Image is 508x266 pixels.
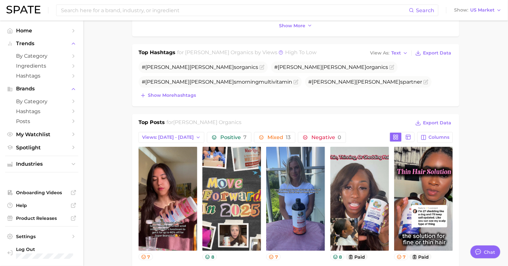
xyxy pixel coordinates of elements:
[16,203,67,208] span: Help
[5,159,78,169] button: Industries
[16,86,67,92] span: Brands
[177,49,317,58] h2: for by Views
[391,51,401,55] span: Text
[190,79,234,85] span: [PERSON_NAME]
[5,143,78,153] a: Spotlight
[145,79,190,85] span: [PERSON_NAME]
[16,215,67,221] span: Product Releases
[322,64,366,70] span: [PERSON_NAME]
[16,41,67,46] span: Trends
[389,65,394,70] button: Flag as miscategorized or irrelevant
[366,64,388,70] span: organics
[16,63,67,69] span: Ingredients
[5,61,78,71] a: Ingredients
[293,79,299,85] button: Flag as miscategorized or irrelevant
[139,254,153,260] button: 7
[5,26,78,36] a: Home
[5,84,78,94] button: Brands
[410,254,432,260] button: paid
[148,93,196,98] span: Show more hashtags
[190,64,234,70] span: [PERSON_NAME]
[139,49,175,58] h1: Top Hashtags
[368,49,410,57] button: View AsText
[142,135,194,140] span: Views: [DATE] - [DATE]
[423,120,451,126] span: Export Data
[414,49,453,58] button: Export Data
[16,234,67,239] span: Settings
[416,7,434,13] span: Search
[370,51,389,55] span: View As
[60,5,409,16] input: Search here for a brand, industry, or ingredient
[16,73,67,79] span: Hashtags
[16,161,67,167] span: Industries
[423,79,428,85] button: Flag as miscategorized or irrelevant
[174,119,242,125] span: [PERSON_NAME] organics
[185,49,254,55] span: [PERSON_NAME] organics
[278,64,322,70] span: [PERSON_NAME]
[356,79,400,85] span: [PERSON_NAME]
[236,64,258,70] span: organics
[139,132,204,143] button: Views: [DATE] - [DATE]
[202,254,217,260] button: 8
[16,28,67,34] span: Home
[428,135,449,140] span: Columns
[311,135,341,140] span: Negative
[5,71,78,81] a: Hashtags
[338,134,341,140] span: 0
[266,254,281,260] button: 7
[16,118,67,124] span: Posts
[167,119,242,128] h2: for
[5,232,78,241] a: Settings
[274,64,388,70] span: #
[5,201,78,210] a: Help
[5,213,78,223] a: Product Releases
[139,91,198,100] button: Show morehashtags
[139,119,165,128] h1: Top Posts
[220,135,247,140] span: Positive
[5,245,78,261] a: Log out. Currently logged in with e-mail raj@netrush.com.
[142,79,292,85] span: # smorningmultivitamin
[417,132,453,143] button: Columns
[470,8,495,12] span: US Market
[277,21,314,30] button: Show more
[279,23,305,29] span: Show more
[16,98,67,104] span: by Category
[142,64,258,70] span: # s
[16,246,73,252] span: Log Out
[16,190,67,195] span: Onboarding Videos
[16,131,67,137] span: My Watchlist
[423,50,451,56] span: Export Data
[330,254,345,260] button: 8
[16,145,67,151] span: Spotlight
[346,254,368,260] button: paid
[5,96,78,106] a: by Category
[16,53,67,59] span: by Category
[243,134,247,140] span: 7
[5,51,78,61] a: by Category
[6,6,40,13] img: SPATE
[312,79,356,85] span: [PERSON_NAME]
[5,116,78,126] a: Posts
[5,39,78,48] button: Trends
[16,108,67,114] span: Hashtags
[259,65,265,70] button: Flag as miscategorized or irrelevant
[5,129,78,139] a: My Watchlist
[308,79,422,85] span: # spartner
[145,64,190,70] span: [PERSON_NAME]
[394,254,409,260] button: 7
[5,188,78,197] a: Onboarding Videos
[285,49,317,55] span: high to low
[453,6,503,14] button: ShowUS Market
[414,119,453,128] button: Export Data
[267,135,291,140] span: Mixed
[5,106,78,116] a: Hashtags
[286,134,291,140] span: 13
[454,8,468,12] span: Show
